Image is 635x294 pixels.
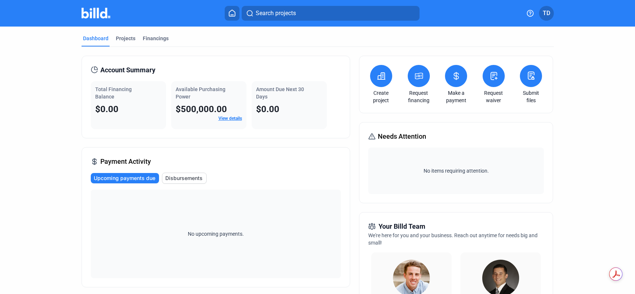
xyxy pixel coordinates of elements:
a: Request financing [406,89,432,104]
span: Account Summary [100,65,155,75]
a: Make a payment [443,89,469,104]
a: Create project [368,89,394,104]
button: Disbursements [162,173,207,184]
span: No upcoming payments. [183,230,249,238]
button: Search projects [242,6,420,21]
a: Request waiver [481,89,507,104]
span: Available Purchasing Power [176,86,225,100]
span: Search projects [256,9,296,18]
span: Needs Attention [378,131,426,142]
span: $0.00 [256,104,279,114]
span: Disbursements [165,174,203,182]
span: $0.00 [95,104,118,114]
span: Payment Activity [100,156,151,167]
button: TD [539,6,554,21]
span: No items requiring attention. [371,167,541,174]
span: Upcoming payments due [94,174,155,182]
span: Total Financing Balance [95,86,132,100]
div: Financings [143,35,169,42]
a: Submit files [518,89,544,104]
span: We're here for you and your business. Reach out anytime for needs big and small! [368,232,538,246]
a: View details [218,116,242,121]
div: Projects [116,35,135,42]
button: Upcoming payments due [91,173,159,183]
span: Amount Due Next 30 Days [256,86,304,100]
div: Dashboard [83,35,108,42]
span: TD [543,9,550,18]
span: Your Billd Team [379,221,425,232]
span: $500,000.00 [176,104,227,114]
img: Billd Company Logo [82,8,111,18]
